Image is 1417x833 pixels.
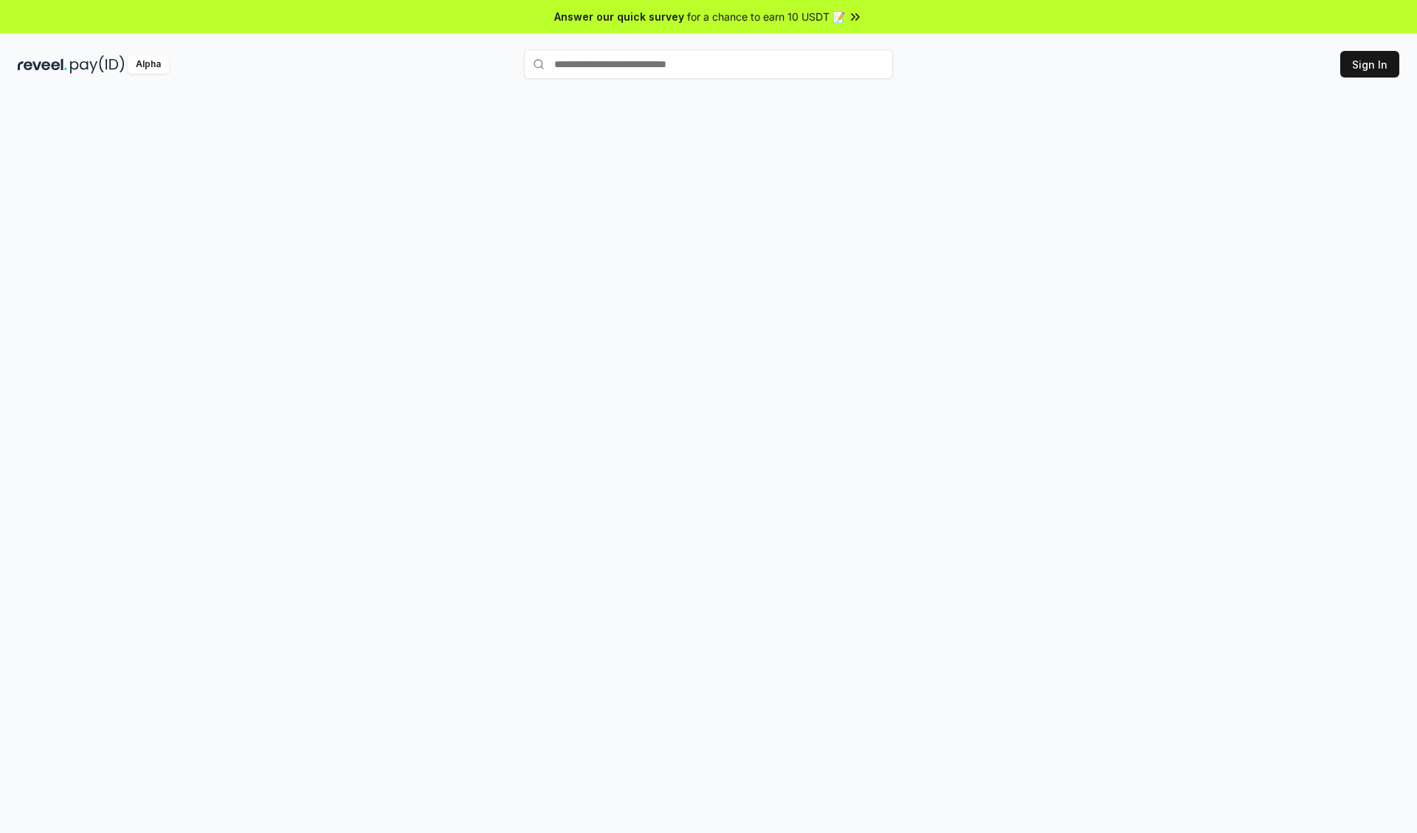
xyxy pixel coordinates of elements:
img: pay_id [70,55,125,74]
div: Alpha [128,55,169,74]
button: Sign In [1340,51,1399,77]
span: for a chance to earn 10 USDT 📝 [687,9,845,24]
span: Answer our quick survey [554,9,684,24]
img: reveel_dark [18,55,67,74]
